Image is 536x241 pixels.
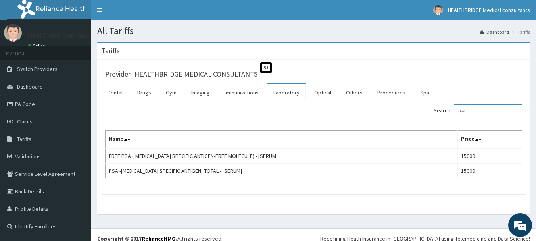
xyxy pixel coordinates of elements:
textarea: Type your message and hit 'Enter' [4,158,151,186]
p: HEALTHBRIDGE Medical consultants [28,32,138,39]
td: FREE PSA ([MEDICAL_DATA] SPECIFIC ANTIGEN-FREE MOLECULE) - [SERUM] [106,148,458,164]
a: Online [28,43,47,49]
a: Dashboard [480,29,509,35]
a: Others [340,84,369,101]
div: Minimize live chat window [130,4,149,23]
a: Imaging [185,84,216,101]
span: Tariffs [17,135,31,143]
span: Dashboard [17,83,43,90]
a: Spa [414,84,436,101]
input: Search: [454,104,522,116]
span: Switch Providers [17,66,58,73]
a: Immunizations [218,84,265,101]
th: Name [106,131,458,149]
a: Laboratory [267,84,306,101]
img: d_794563401_company_1708531726252_794563401 [15,40,32,60]
td: PSA -[MEDICAL_DATA] SPECIFIC ANTIGEN, TOTAL - [SERUM] [106,164,458,178]
span: HEALTHBRIDGE Medical consultants [448,6,530,13]
img: User Image [433,5,443,15]
td: 15000 [457,148,522,164]
th: Price [457,131,522,149]
a: Optical [308,84,338,101]
a: Gym [159,84,183,101]
td: 15000 [457,164,522,178]
div: Chat with us now [41,44,133,55]
h3: Tariffs [101,47,120,54]
a: Dental [101,84,129,101]
span: We're online! [46,71,110,151]
img: User Image [4,24,22,42]
h1: All Tariffs [97,26,530,36]
li: Tariffs [510,29,530,35]
span: St [260,62,272,73]
span: Claims [17,118,33,125]
a: Drugs [131,84,158,101]
label: Search: [434,104,522,116]
h3: Provider - HEALTHBRIDGE MEDICAL CONSULTANTS [105,71,257,78]
a: Procedures [371,84,412,101]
